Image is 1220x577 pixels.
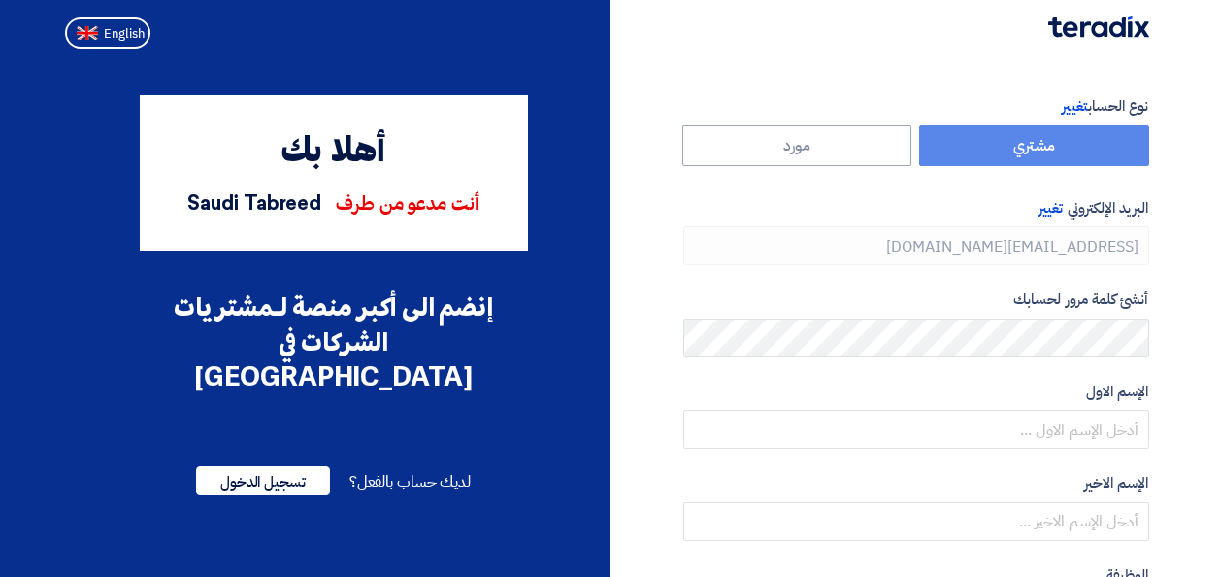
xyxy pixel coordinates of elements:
[683,502,1149,541] input: أدخل الإسم الاخير ...
[140,289,528,394] div: إنضم الى أكبر منصة لـمشتريات الشركات في [GEOGRAPHIC_DATA]
[336,195,479,215] span: أنت مدعو من طرف
[683,472,1149,494] label: الإسم الاخير
[1048,16,1149,38] img: Teradix logo
[196,470,330,493] a: تسجيل الدخول
[683,226,1149,265] input: أدخل بريد العمل الإلكتروني الخاص بك ...
[167,126,501,179] div: أهلا بك
[196,466,330,495] span: تسجيل الدخول
[65,17,150,49] button: English
[683,410,1149,449] input: أدخل الإسم الاول ...
[77,26,98,41] img: en-US.png
[683,197,1149,220] label: البريد الإلكتروني
[683,381,1149,403] label: الإسم الاول
[919,125,1149,166] label: مشتري
[683,288,1149,311] label: أنشئ كلمة مرور لحسابك
[104,27,145,41] span: English
[187,191,321,215] span: Saudi Tabreed
[349,470,471,493] span: لديك حساب بالفعل؟
[1039,197,1063,219] span: تغيير
[1062,95,1087,117] span: تغيير
[682,125,912,166] label: مورد
[683,95,1149,118] label: نوع الحساب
